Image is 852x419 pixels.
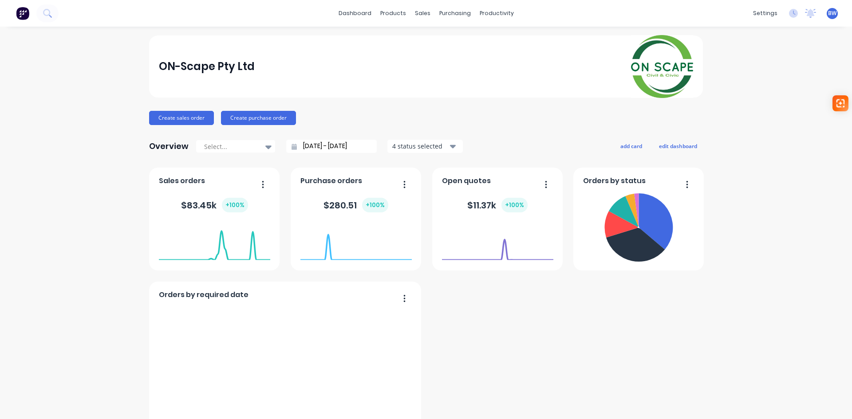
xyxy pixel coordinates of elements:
[222,198,248,212] div: + 100 %
[387,140,463,153] button: 4 status selected
[16,7,29,20] img: Factory
[615,140,648,152] button: add card
[653,140,703,152] button: edit dashboard
[362,198,388,212] div: + 100 %
[583,176,646,186] span: Orders by status
[501,198,528,212] div: + 100 %
[323,198,388,212] div: $ 280.51
[334,7,376,20] a: dashboard
[159,176,205,186] span: Sales orders
[149,111,214,125] button: Create sales order
[828,9,836,17] span: BW
[159,58,255,75] div: ON-Scape Pty Ltd
[435,7,475,20] div: purchasing
[181,198,248,212] div: $ 83.45k
[300,176,362,186] span: Purchase orders
[149,137,189,155] div: Overview
[475,7,518,20] div: productivity
[410,7,435,20] div: sales
[376,7,410,20] div: products
[221,111,296,125] button: Create purchase order
[392,141,448,151] div: 4 status selected
[442,176,491,186] span: Open quotes
[467,198,528,212] div: $ 11.37k
[749,7,782,20] div: settings
[631,35,693,98] img: ON-Scape Pty Ltd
